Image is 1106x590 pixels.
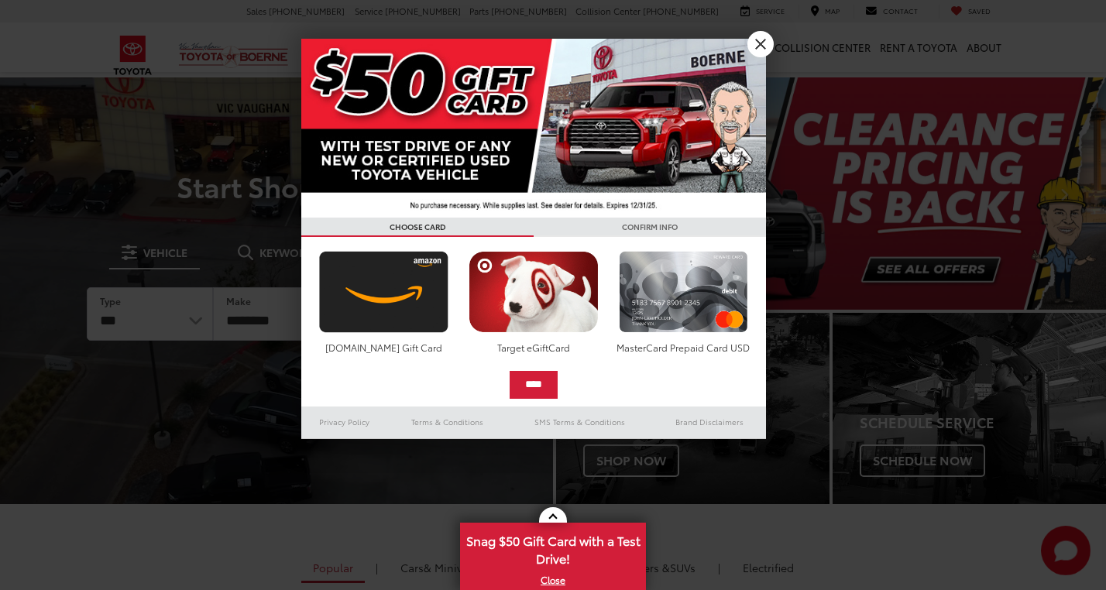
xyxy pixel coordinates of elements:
[301,413,388,431] a: Privacy Policy
[301,39,766,218] img: 42635_top_851395.jpg
[388,413,507,431] a: Terms & Conditions
[653,413,766,431] a: Brand Disclaimers
[315,341,452,354] div: [DOMAIN_NAME] Gift Card
[465,251,602,333] img: targetcard.png
[462,524,644,571] span: Snag $50 Gift Card with a Test Drive!
[534,218,766,237] h3: CONFIRM INFO
[615,251,752,333] img: mastercard.png
[507,413,653,431] a: SMS Terms & Conditions
[301,218,534,237] h3: CHOOSE CARD
[615,341,752,354] div: MasterCard Prepaid Card USD
[315,251,452,333] img: amazoncard.png
[465,341,602,354] div: Target eGiftCard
